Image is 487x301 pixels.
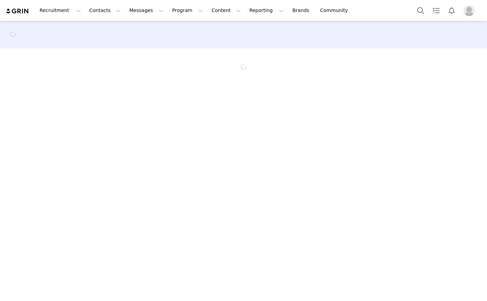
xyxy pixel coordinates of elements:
[6,8,30,14] img: grin logo
[464,5,475,16] img: placeholder-profile.jpg
[35,3,85,18] button: Recruitment
[444,3,459,18] button: Notifications
[316,3,355,18] a: Community
[207,3,245,18] button: Content
[85,3,125,18] button: Contacts
[459,5,481,16] button: Profile
[245,3,288,18] button: Reporting
[168,3,207,18] button: Program
[413,3,428,18] button: Search
[429,3,444,18] a: Tasks
[288,3,315,18] a: Brands
[125,3,167,18] button: Messages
